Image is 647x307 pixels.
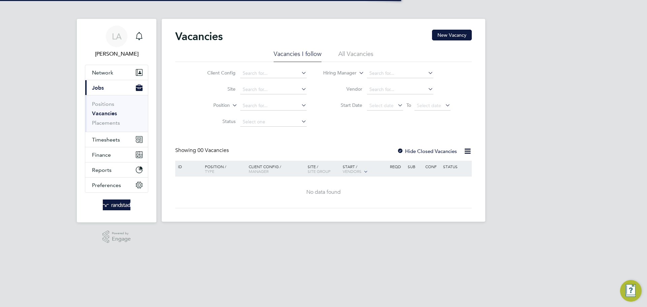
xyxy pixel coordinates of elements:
[85,147,148,162] button: Finance
[197,70,236,76] label: Client Config
[620,280,642,302] button: Engage Resource Center
[274,50,321,62] li: Vacancies I follow
[103,199,131,210] img: randstad-logo-retina.png
[240,85,307,94] input: Search for...
[240,69,307,78] input: Search for...
[85,199,148,210] a: Go to home page
[249,168,269,174] span: Manager
[441,161,471,172] div: Status
[205,168,214,174] span: Type
[85,132,148,147] button: Timesheets
[247,161,306,177] div: Client Config /
[197,86,236,92] label: Site
[92,69,113,76] span: Network
[176,161,200,172] div: ID
[92,85,104,91] span: Jobs
[112,236,131,242] span: Engage
[85,26,148,58] a: LA[PERSON_NAME]
[338,50,373,62] li: All Vacancies
[112,231,131,236] span: Powered by
[77,19,156,222] nav: Main navigation
[424,161,441,172] div: Conf
[432,30,472,40] button: New Vacancy
[92,167,112,173] span: Reports
[197,118,236,124] label: Status
[85,162,148,177] button: Reports
[176,189,471,196] div: No data found
[112,32,122,41] span: LA
[367,85,433,94] input: Search for...
[240,101,307,111] input: Search for...
[388,161,406,172] div: Reqd
[85,95,148,132] div: Jobs
[323,86,362,92] label: Vendor
[308,168,331,174] span: Site Group
[92,136,120,143] span: Timesheets
[85,65,148,80] button: Network
[397,148,457,154] label: Hide Closed Vacancies
[318,70,357,76] label: Hiring Manager
[343,168,362,174] span: Vendors
[417,102,441,109] span: Select date
[200,161,247,177] div: Position /
[175,30,223,43] h2: Vacancies
[92,182,121,188] span: Preferences
[85,80,148,95] button: Jobs
[102,231,131,243] a: Powered byEngage
[323,102,362,108] label: Start Date
[306,161,341,177] div: Site /
[85,50,148,58] span: Lynne Andrews
[367,69,433,78] input: Search for...
[92,110,117,117] a: Vacancies
[92,120,120,126] a: Placements
[240,117,307,127] input: Select one
[369,102,394,109] span: Select date
[92,152,111,158] span: Finance
[92,101,114,107] a: Positions
[85,178,148,192] button: Preferences
[175,147,230,154] div: Showing
[191,102,230,109] label: Position
[197,147,229,154] span: 00 Vacancies
[404,101,413,110] span: To
[406,161,424,172] div: Sub
[341,161,388,178] div: Start /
